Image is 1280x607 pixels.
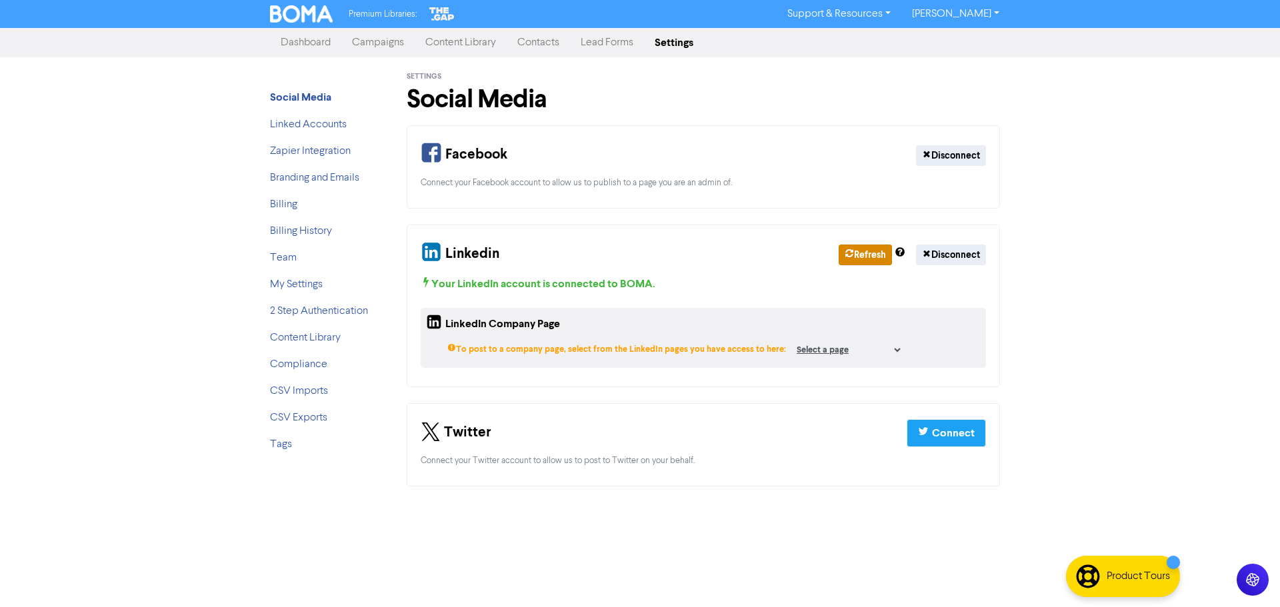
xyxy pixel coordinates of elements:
iframe: Chat Widget [1213,543,1280,607]
div: Your Twitter Connection [407,403,1000,486]
div: Your LinkedIn account is connected to BOMA . [421,276,986,292]
div: To post to a company page, select from the LinkedIn pages you have access to here: [447,337,786,362]
a: 2 Step Authentication [270,306,368,316]
a: Compliance [270,359,327,370]
a: [PERSON_NAME] [901,3,1010,25]
img: BOMA Logo [270,5,333,23]
div: Your Linkedin and Company Page Connection [407,225,1000,387]
a: Dashboard [270,29,341,56]
a: Zapier Integration [270,146,351,157]
img: The Gap [427,5,457,23]
h1: Social Media [407,84,1000,115]
div: LinkedIn Company Page [426,313,560,337]
button: Connect [907,419,986,447]
a: Content Library [270,332,341,343]
button: Disconnect [916,245,986,265]
a: Lead Forms [570,29,644,56]
a: Social Media [270,93,331,103]
a: Support & Resources [777,3,901,25]
a: CSV Imports [270,386,328,396]
div: Linkedin [421,239,499,271]
button: Disconnect [916,145,986,166]
div: Connect [932,425,975,441]
div: Your Facebook Connection [407,125,1000,209]
a: Team [270,253,297,263]
strong: Social Media [270,91,331,104]
span: Premium Libraries: [349,10,417,19]
select: ; [786,337,903,362]
div: Facebook [421,139,507,171]
a: Branding and Emails [270,173,359,183]
span: Settings [407,72,441,81]
a: Tags [270,439,292,450]
a: Settings [644,29,704,56]
a: Billing History [270,226,332,237]
a: CSV Exports [270,412,327,423]
a: Contacts [507,29,570,56]
a: Billing [270,199,297,210]
a: Linked Accounts [270,119,347,130]
button: Refresh [839,245,892,265]
a: Campaigns [341,29,415,56]
a: My Settings [270,279,323,290]
div: Twitter [421,417,491,449]
div: Connect your Twitter account to allow us to post to Twitter on your behalf. [421,454,986,467]
a: Content Library [415,29,507,56]
div: Connect your Facebook account to allow us to publish to a page you are an admin of. [421,177,986,189]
